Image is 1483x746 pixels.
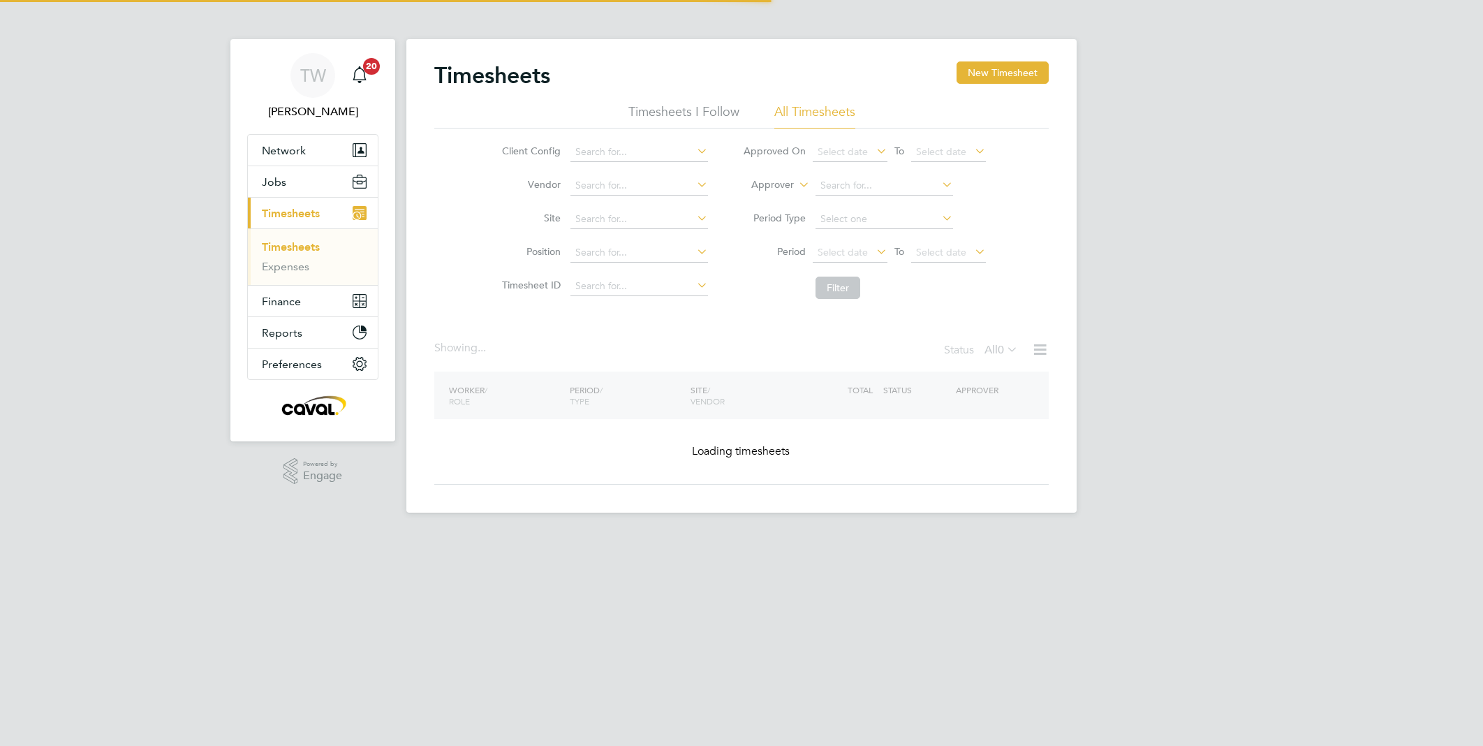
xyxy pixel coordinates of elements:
[816,210,953,229] input: Select one
[248,317,378,348] button: Reports
[248,135,378,166] button: Network
[248,228,378,285] div: Timesheets
[731,178,794,192] label: Approver
[570,176,708,196] input: Search for...
[434,341,489,356] div: Showing
[230,39,395,441] nav: Main navigation
[346,53,374,98] a: 20
[774,103,855,129] li: All Timesheets
[570,243,708,263] input: Search for...
[570,210,708,229] input: Search for...
[262,295,301,308] span: Finance
[303,458,342,470] span: Powered by
[262,144,306,157] span: Network
[478,341,486,355] span: ...
[434,61,550,89] h2: Timesheets
[283,458,343,485] a: Powered byEngage
[816,176,953,196] input: Search for...
[743,245,806,258] label: Period
[890,242,908,261] span: To
[743,145,806,157] label: Approved On
[248,166,378,197] button: Jobs
[570,277,708,296] input: Search for...
[498,245,561,258] label: Position
[498,279,561,291] label: Timesheet ID
[944,341,1021,360] div: Status
[818,145,868,158] span: Select date
[303,470,342,482] span: Engage
[278,394,348,416] img: caval-logo-retina.png
[247,53,378,120] a: TW[PERSON_NAME]
[890,142,908,160] span: To
[498,178,561,191] label: Vendor
[247,103,378,120] span: Tim Wells
[916,145,966,158] span: Select date
[247,394,378,416] a: Go to home page
[262,175,286,189] span: Jobs
[743,212,806,224] label: Period Type
[363,58,380,75] span: 20
[498,145,561,157] label: Client Config
[262,240,320,254] a: Timesheets
[628,103,739,129] li: Timesheets I Follow
[300,66,326,85] span: TW
[248,286,378,316] button: Finance
[498,212,561,224] label: Site
[570,142,708,162] input: Search for...
[816,277,860,299] button: Filter
[916,246,966,258] span: Select date
[248,198,378,228] button: Timesheets
[262,358,322,371] span: Preferences
[262,260,309,273] a: Expenses
[262,326,302,339] span: Reports
[957,61,1049,84] button: New Timesheet
[818,246,868,258] span: Select date
[248,349,378,379] button: Preferences
[998,343,1004,357] span: 0
[984,343,1018,357] label: All
[262,207,320,220] span: Timesheets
